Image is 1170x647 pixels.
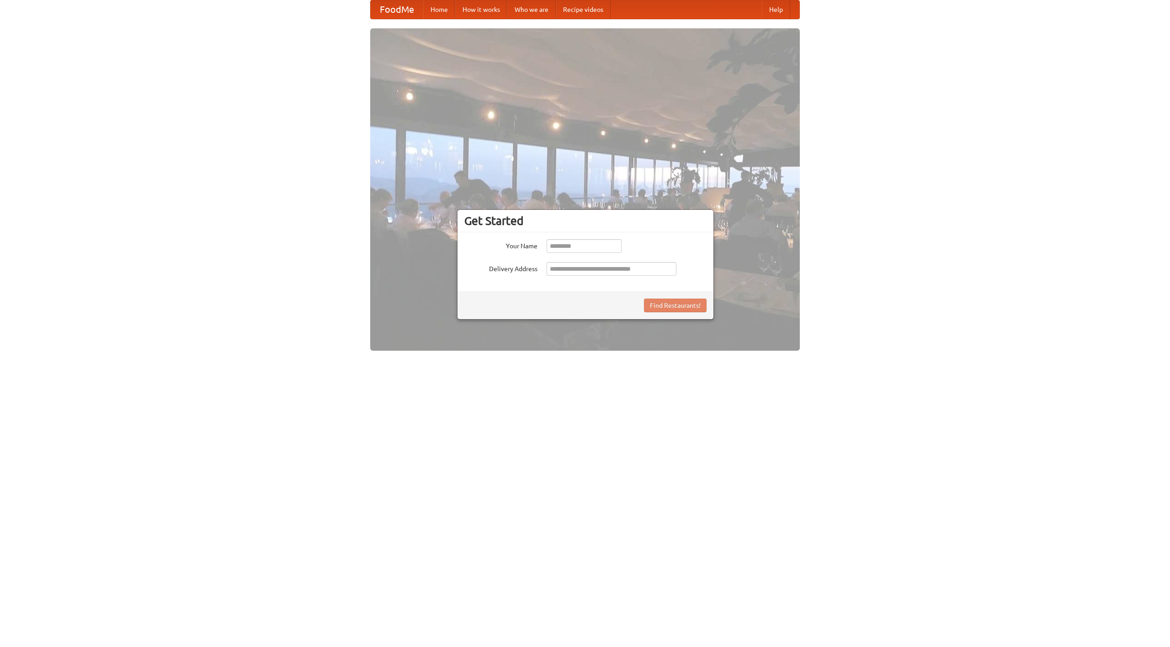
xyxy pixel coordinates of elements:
button: Find Restaurants! [644,299,707,312]
a: Recipe videos [556,0,611,19]
a: FoodMe [371,0,423,19]
a: How it works [455,0,507,19]
a: Home [423,0,455,19]
label: Your Name [464,239,537,251]
h3: Get Started [464,214,707,228]
a: Help [762,0,790,19]
label: Delivery Address [464,262,537,273]
a: Who we are [507,0,556,19]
